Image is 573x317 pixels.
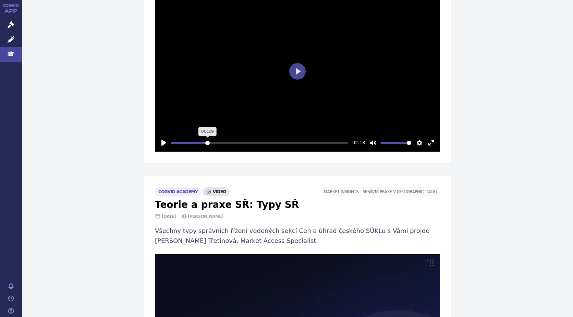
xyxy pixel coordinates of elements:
[349,139,367,146] div: Current time
[155,187,201,196] span: cogvio academy
[289,63,306,80] button: Play
[203,187,230,196] span: video
[155,199,299,210] span: Teorie a praxe SŘ: Typy SŘ
[158,137,169,148] button: Play
[155,213,176,220] span: [DATE]
[380,140,411,146] input: Volume
[182,213,223,220] span: [PERSON_NAME]
[320,187,440,196] span: Market Insights –⁠ Správní praxe v [GEOGRAPHIC_DATA]
[171,140,348,146] input: Seek
[155,226,440,246] p: Všechny typy správních řízení vedených sekcí Cen a úhrad českého SÚKLu s Vámi projde [PERSON_NAME...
